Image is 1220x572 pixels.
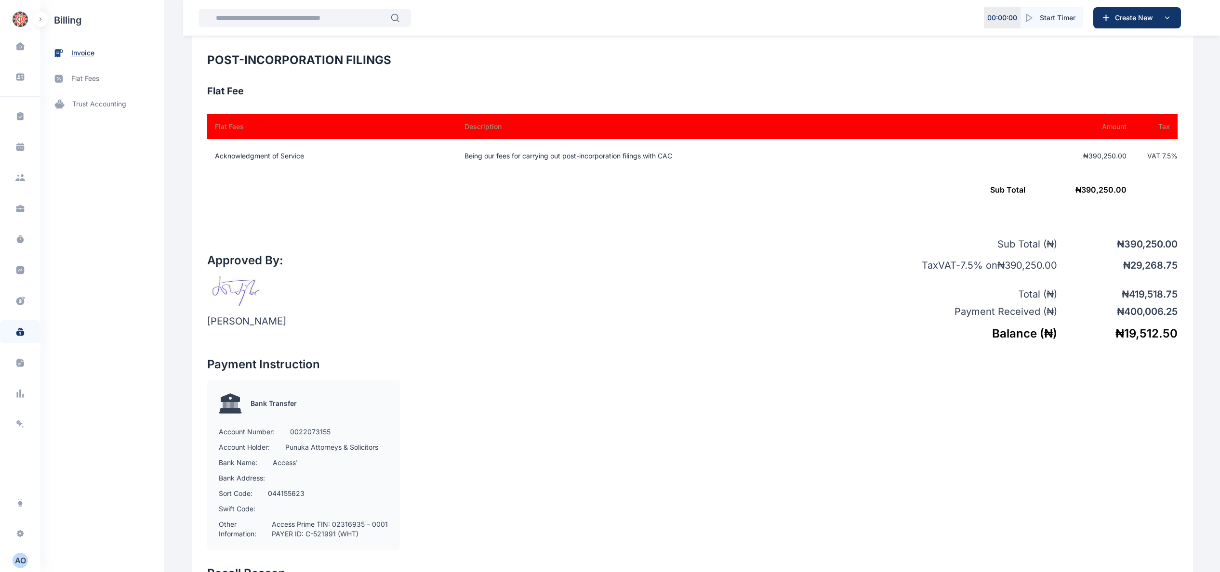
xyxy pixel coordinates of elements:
h2: Payment Instruction [207,357,692,372]
h2: POST-INCORPORATION FILINGS [207,52,1178,68]
p: Account Holder: [219,442,270,452]
p: Punuka Attorneys & Solicitors [285,442,378,452]
p: Sub Total ( ₦ ) [888,237,1057,251]
a: flat fees [40,66,164,91]
button: AO [6,553,35,568]
th: Tax [1134,114,1178,139]
span: Start Timer [1040,13,1075,23]
h5: ₦ 19,512.50 [1057,326,1178,341]
p: ₦ 29,268.75 [1057,259,1178,272]
p: Access Prime TIN: 02316935 – 0001 PAYER ID: C-521991 (WHT) [272,520,388,539]
p: Bank Name: [219,458,257,468]
p: Payment Received ( ₦ ) [888,305,1057,318]
h3: Flat Fee [207,83,1178,99]
p: [PERSON_NAME] [207,314,286,328]
p: Sort Code: [219,489,252,498]
span: invoice [71,48,94,58]
button: AO [13,553,28,568]
th: Description [453,114,996,139]
td: Being our fees for carrying out post-incorporation filings with CAC [453,139,996,173]
p: Swift Code: [219,504,255,514]
h2: Approved By: [207,253,286,268]
p: Account Number: [219,427,275,437]
button: Start Timer [1021,7,1083,28]
p: Access' [273,458,298,468]
p: ₦ 400,006.25 [1057,305,1178,318]
p: Bank Transfer [251,399,297,408]
a: invoice [40,40,164,66]
td: ₦390,250.00 [996,139,1134,173]
p: Bank Address: [219,473,265,483]
p: Total ( ₦ ) [888,287,1057,301]
p: Other Information: [219,520,256,539]
span: flat fees [71,74,99,84]
span: trust accounting [72,99,126,109]
p: ₦ 419,518.75 [1057,287,1178,301]
p: 0022073155 [290,427,331,437]
p: ₦ 390,250.00 [1057,237,1178,251]
button: Create New [1093,7,1181,28]
a: trust accounting [40,91,164,117]
td: ₦ 390,250.00 [207,173,1134,207]
p: 00 : 00 : 00 [987,13,1017,23]
span: Sub Total [990,185,1025,195]
span: Create New [1111,13,1161,23]
p: Tax VAT - 7.5 % on ₦ 390,250.00 [888,259,1057,272]
p: 044155623 [268,489,305,498]
img: signature [207,276,269,307]
th: Flat Fees [207,114,453,139]
div: A O [13,555,28,566]
td: Acknowledgment of Service [207,139,453,173]
th: Amount [996,114,1134,139]
td: VAT 7.5 % [1134,139,1178,173]
h5: Balance ( ₦ ) [888,326,1057,341]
